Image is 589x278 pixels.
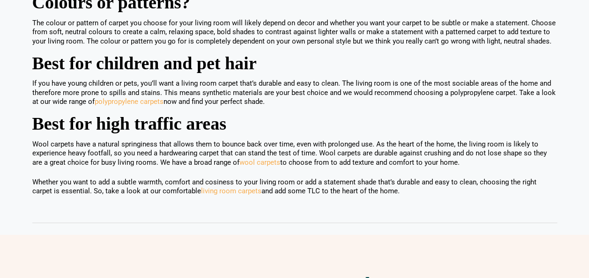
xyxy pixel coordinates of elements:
p: Wool carpets have a natural springiness that allows them to bounce back over time, even with prol... [32,140,557,168]
p: Whether you want to add a subtle warmth, comfort and cosiness to your living room or add a statem... [32,178,557,196]
a: living room carpets [201,187,261,195]
a: polypropylene carpets [95,97,164,106]
h2: Best for high traffic areas [32,117,557,131]
p: If you have young children or pets, you’ll want a living room carpet that’s durable and easy to c... [32,79,557,107]
a: wool carpets [239,158,280,167]
p: The colour or pattern of carpet you choose for your living room will likely depend on decor and w... [32,19,557,46]
h2: Best for children and pet hair [32,57,557,70]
